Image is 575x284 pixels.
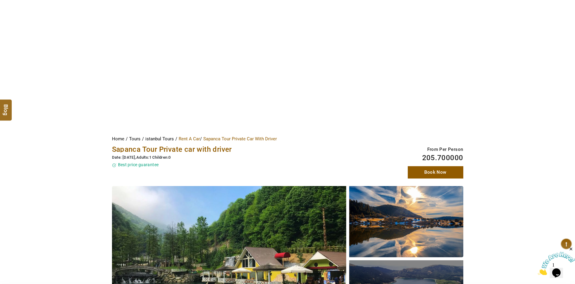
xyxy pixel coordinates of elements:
a: istanbul Tours [145,136,175,142]
span: Adults:1 [136,155,151,160]
span: Sapanca Tour Private car with driver [112,145,232,154]
img: Sapanca Tour Private car with driver [349,186,463,257]
span: 1 [2,2,5,8]
span: 205.700000 [422,154,463,162]
div: , [112,155,343,160]
a: Home [112,136,126,142]
span: Blog [2,104,10,109]
li: Rent A Car [179,134,202,143]
a: Book Now [408,166,463,179]
span: Children:0 [152,155,171,160]
span: Best price guarantee [118,162,159,167]
span: Date: [DATE] [112,155,135,160]
a: Tours [129,136,142,142]
iframe: chat widget [538,246,575,275]
li: Sapanca Tour Private Car With Driver [203,134,277,143]
div: From Per Person [352,146,463,153]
